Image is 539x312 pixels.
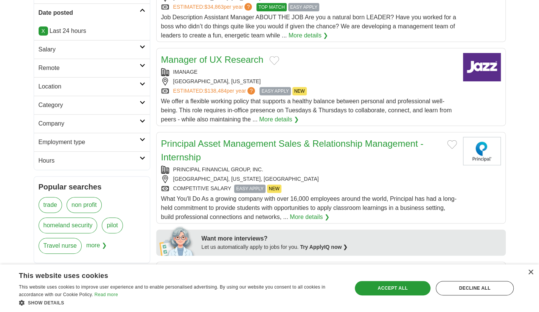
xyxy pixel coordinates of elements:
a: Principal Asset Management Sales & Relationship Management - Internship [161,138,424,162]
h2: Location [39,82,140,91]
p: Last 24 hours [39,26,145,36]
a: More details ❯ [289,31,328,40]
h2: Remote [39,64,140,73]
a: ESTIMATED:$138,484per year? [173,87,257,95]
span: This website uses cookies to improve user experience and to enable personalised advertising. By u... [19,284,325,297]
h2: Company [39,119,140,128]
img: apply-iq-scientist.png [159,225,196,256]
span: What You'll Do As a growing company with over 16,000 employees around the world, Principal has ha... [161,196,457,220]
a: Salary [34,40,150,59]
a: ESTIMATED:$34,863per year? [173,3,254,11]
h2: Category [39,101,140,110]
a: Company [34,114,150,133]
h2: Salary [39,45,140,54]
div: Close [528,270,533,275]
a: Category [34,96,150,114]
span: ? [247,87,255,95]
div: Accept all [355,281,430,295]
a: More details ❯ [259,115,299,124]
div: Let us automatically apply to jobs for you. [202,243,501,251]
span: Show details [28,300,64,306]
h2: Date posted [39,8,140,17]
img: Principal Financial Group logo [463,137,501,165]
button: Add to favorite jobs [447,140,457,149]
a: Travel nurse [39,238,82,254]
div: Want more interviews? [202,234,501,243]
a: non profit [67,197,102,213]
button: Add to favorite jobs [269,56,279,65]
span: $138,484 [204,88,226,94]
span: more ❯ [86,238,107,258]
a: Manager of UX Research [161,54,264,65]
div: [GEOGRAPHIC_DATA], [US_STATE], [GEOGRAPHIC_DATA] [161,175,457,183]
h2: Employment type [39,138,140,147]
img: Company logo [463,53,501,81]
span: EASY APPLY [259,87,290,95]
div: Decline all [436,281,514,295]
div: This website uses cookies [19,269,323,280]
a: X [39,26,48,36]
h2: Popular searches [39,181,145,192]
span: We offer a flexible working policy that supports a healthy balance between personal and professio... [161,98,452,123]
h2: Hours [39,156,140,165]
a: pilot [102,217,123,233]
div: [GEOGRAPHIC_DATA], [US_STATE] [161,78,457,85]
a: Date posted [34,3,150,22]
a: trade [39,197,62,213]
a: homeland security [39,217,98,233]
a: Try ApplyIQ now ❯ [300,244,348,250]
span: $34,863 [204,4,224,10]
span: EASY APPLY [234,185,265,193]
span: Job Description Assistant Manager ABOUT THE JOB Are you a natural born LEADER? Have you worked fo... [161,14,456,39]
a: PRINCIPAL FINANCIAL GROUP, INC. [173,166,263,172]
a: Location [34,77,150,96]
span: NEW [267,185,281,193]
div: COMPETITIVE SALARY [161,185,457,193]
a: Read more, opens a new window [95,292,118,297]
div: IMANAGE [161,68,457,76]
span: EASY APPLY [288,3,319,11]
span: ? [244,3,252,11]
span: TOP MATCH [256,3,286,11]
span: NEW [292,87,307,95]
div: Show details [19,299,342,306]
a: Remote [34,59,150,77]
a: Hours [34,151,150,170]
a: More details ❯ [290,213,329,222]
a: Employment type [34,133,150,151]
